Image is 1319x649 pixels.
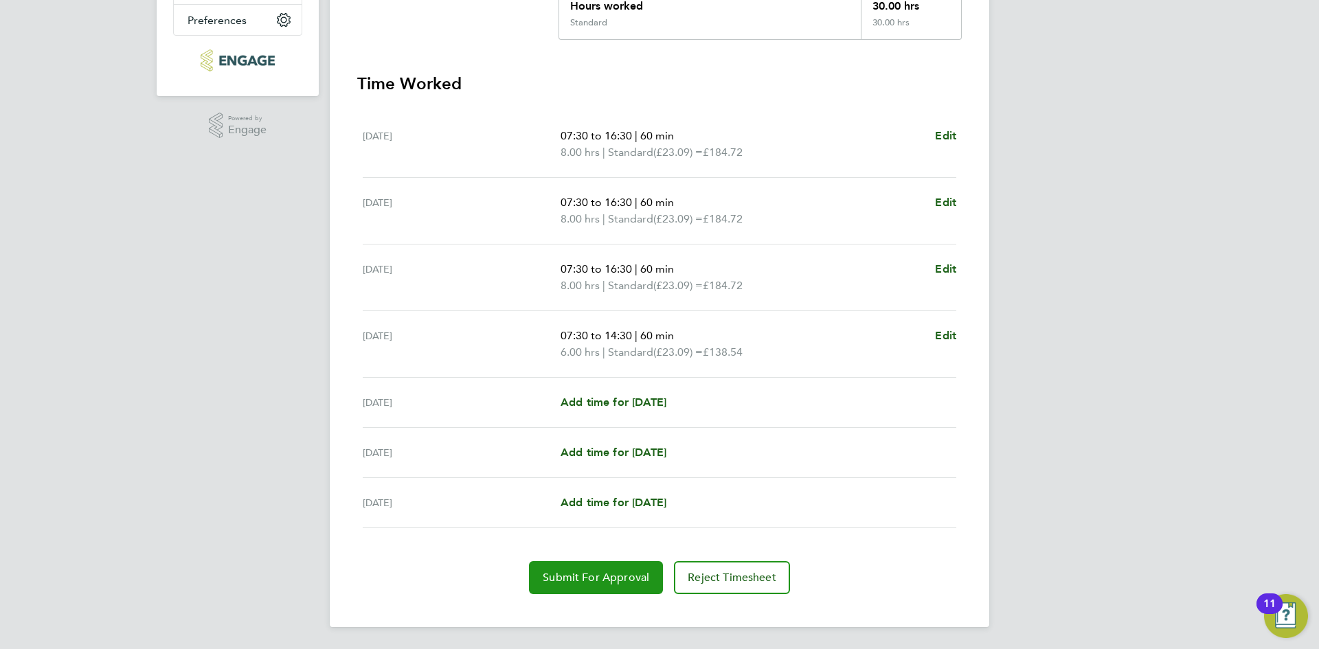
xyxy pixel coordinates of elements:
span: £184.72 [703,146,743,159]
div: [DATE] [363,261,561,294]
span: £138.54 [703,345,743,358]
div: 30.00 hrs [861,17,961,39]
a: Go to home page [173,49,302,71]
a: Edit [935,128,956,144]
span: Preferences [188,14,247,27]
button: Preferences [174,5,302,35]
span: 60 min [640,196,674,209]
span: Standard [608,344,653,361]
span: 60 min [640,262,674,275]
span: | [602,279,605,292]
span: Reject Timesheet [688,571,776,584]
span: 07:30 to 16:30 [561,196,632,209]
span: 8.00 hrs [561,279,600,292]
span: | [635,262,638,275]
div: [DATE] [363,394,561,411]
span: Edit [935,329,956,342]
span: Standard [608,144,653,161]
span: (£23.09) = [653,345,703,358]
div: [DATE] [363,494,561,511]
span: Standard [608,277,653,294]
div: [DATE] [363,328,561,361]
div: 11 [1263,604,1276,622]
span: Add time for [DATE] [561,446,666,459]
span: | [635,329,638,342]
div: [DATE] [363,128,561,161]
span: 07:30 to 16:30 [561,129,632,142]
span: 60 min [640,129,674,142]
div: Standard [570,17,607,28]
span: Powered by [228,113,267,124]
span: Add time for [DATE] [561,496,666,509]
a: Edit [935,194,956,211]
span: (£23.09) = [653,146,703,159]
span: 07:30 to 16:30 [561,262,632,275]
a: Add time for [DATE] [561,444,666,461]
span: Add time for [DATE] [561,396,666,409]
span: Engage [228,124,267,136]
span: | [602,345,605,358]
span: Edit [935,262,956,275]
a: Edit [935,261,956,277]
a: Edit [935,328,956,344]
span: | [602,146,605,159]
img: protechltd-logo-retina.png [201,49,274,71]
span: Edit [935,196,956,209]
div: [DATE] [363,194,561,227]
span: (£23.09) = [653,212,703,225]
div: [DATE] [363,444,561,461]
span: Submit For Approval [543,571,649,584]
span: Standard [608,211,653,227]
button: Open Resource Center, 11 new notifications [1264,594,1308,638]
a: Powered byEngage [209,113,267,139]
a: Add time for [DATE] [561,494,666,511]
span: | [635,196,638,209]
span: 8.00 hrs [561,212,600,225]
span: (£23.09) = [653,279,703,292]
h3: Time Worked [357,73,962,95]
a: Add time for [DATE] [561,394,666,411]
span: 6.00 hrs [561,345,600,358]
span: £184.72 [703,279,743,292]
span: | [635,129,638,142]
button: Submit For Approval [529,561,663,594]
span: Edit [935,129,956,142]
span: 07:30 to 14:30 [561,329,632,342]
span: £184.72 [703,212,743,225]
span: 60 min [640,329,674,342]
span: 8.00 hrs [561,146,600,159]
span: | [602,212,605,225]
button: Reject Timesheet [674,561,790,594]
